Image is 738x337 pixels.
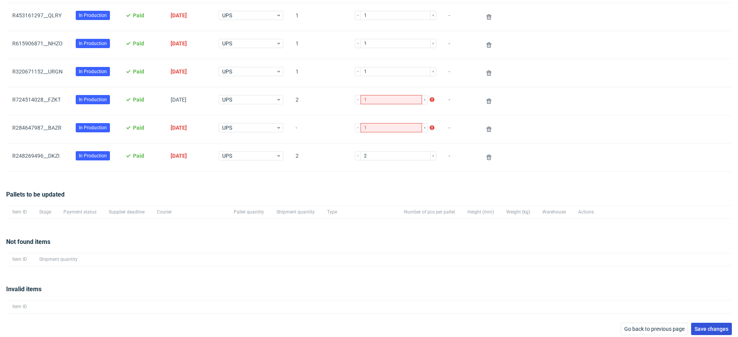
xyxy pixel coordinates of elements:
a: R724514028__FZKT [12,97,61,103]
span: Item ID [12,209,27,215]
span: [DATE] [171,68,187,75]
span: Stage [39,209,51,215]
span: In Production [79,40,107,47]
a: R615906871__NHZO [12,40,63,47]
span: Shipment quantity [39,256,78,263]
span: UPS [222,152,276,160]
span: Paid [133,153,144,159]
a: R248269496__DKZI [12,153,60,159]
span: Save changes [695,326,728,332]
span: Paid [133,12,144,18]
div: Invalid items [6,285,732,300]
span: 1 [296,12,342,22]
span: - [449,153,472,162]
span: - [449,40,472,50]
button: Go back to previous page [621,323,688,335]
span: In Production [79,152,107,159]
span: 1 [296,40,342,50]
span: Item ID [12,256,27,263]
span: Warehouse [542,209,566,215]
span: 2 [296,153,342,162]
span: Pallet quantity [234,209,264,215]
span: Paid [133,40,144,47]
span: - [296,125,342,134]
span: [DATE] [171,153,187,159]
span: [DATE] [171,40,187,47]
span: Shipment quantity [276,209,315,215]
span: Weight (kg) [506,209,530,215]
span: [DATE] [171,125,187,131]
span: Paid [133,125,144,131]
div: Pallets to be updated [6,190,732,205]
span: Supplier deadline [109,209,145,215]
span: UPS [222,96,276,103]
span: - [449,12,472,22]
span: - [449,125,472,134]
span: In Production [79,68,107,75]
span: UPS [222,12,276,19]
span: Courier [157,209,221,215]
a: R284647987__BAZR [12,125,61,131]
span: UPS [222,40,276,47]
span: Go back to previous page [624,326,685,332]
span: [DATE] [171,97,186,103]
a: R320671152__URGN [12,68,63,75]
span: In Production [79,96,107,103]
button: Save changes [691,323,732,335]
span: Item ID [12,304,27,310]
span: In Production [79,124,107,131]
span: - [449,97,472,106]
span: Type [327,209,392,215]
span: 1 [296,68,342,78]
span: 2 [296,97,342,106]
div: Not found items [6,237,732,253]
span: Paid [133,97,144,103]
span: Paid [133,68,144,75]
span: Actions [578,209,594,215]
span: In Production [79,12,107,19]
span: UPS [222,124,276,132]
span: Payment status [63,209,96,215]
span: UPS [222,68,276,75]
span: Number of pcs per pallet [404,209,455,215]
span: [DATE] [171,12,187,18]
span: Height (mm) [467,209,494,215]
span: - [449,68,472,78]
a: R453161297__QLRY [12,12,61,18]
